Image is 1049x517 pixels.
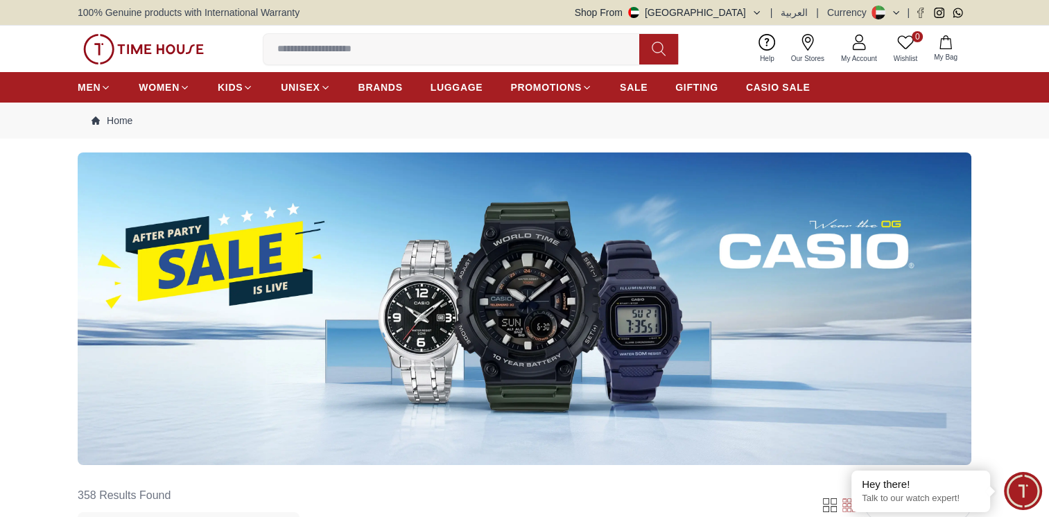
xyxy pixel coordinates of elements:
[835,53,883,64] span: My Account
[78,6,300,19] span: 100% Genuine products with International Warranty
[816,6,819,19] span: |
[675,80,718,94] span: GIFTING
[1004,472,1042,510] div: Chat Widget
[628,7,639,18] img: United Arab Emirates
[281,75,330,100] a: UNISEX
[746,80,810,94] span: CASIO SALE
[431,80,483,94] span: LUGGAGE
[620,80,648,94] span: SALE
[78,152,971,465] img: ...
[754,53,780,64] span: Help
[912,31,923,42] span: 0
[358,80,403,94] span: BRANDS
[752,31,783,67] a: Help
[675,75,718,100] a: GIFTING
[218,80,243,94] span: KIDS
[83,34,204,64] img: ...
[781,6,808,19] button: العربية
[885,31,926,67] a: 0Wishlist
[827,6,872,19] div: Currency
[358,75,403,100] a: BRANDS
[888,53,923,64] span: Wishlist
[139,80,180,94] span: WOMEN
[78,479,300,512] h6: 358 Results Found
[907,6,910,19] span: |
[783,31,833,67] a: Our Stores
[78,80,101,94] span: MEN
[92,114,132,128] a: Home
[575,6,762,19] button: Shop From[GEOGRAPHIC_DATA]
[510,75,592,100] a: PROMOTIONS
[281,80,320,94] span: UNISEX
[926,33,966,65] button: My Bag
[746,75,810,100] a: CASIO SALE
[139,75,190,100] a: WOMEN
[620,75,648,100] a: SALE
[78,103,971,139] nav: Breadcrumb
[431,75,483,100] a: LUGGAGE
[953,8,963,18] a: Whatsapp
[915,8,926,18] a: Facebook
[862,493,980,505] p: Talk to our watch expert!
[862,477,980,491] div: Hey there!
[218,75,253,100] a: KIDS
[934,8,944,18] a: Instagram
[78,75,111,100] a: MEN
[928,52,963,62] span: My Bag
[786,53,830,64] span: Our Stores
[770,6,773,19] span: |
[510,80,582,94] span: PROMOTIONS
